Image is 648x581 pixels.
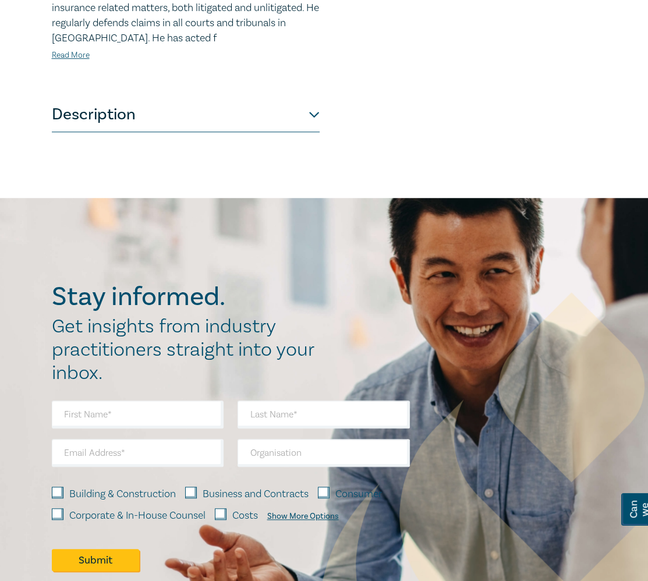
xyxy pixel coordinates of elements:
button: Description [52,97,320,132]
label: Consumer [335,487,382,502]
h2: Stay informed. [52,282,327,312]
label: Costs [232,508,258,523]
a: Read More [52,50,90,61]
div: Show More Options [267,512,339,521]
label: Business and Contracts [203,487,309,502]
input: Last Name* [238,401,410,428]
label: Corporate & In-House Counsel [69,508,206,523]
button: Submit [52,549,139,571]
label: Building & Construction [69,487,176,502]
h2: Get insights from industry practitioners straight into your inbox. [52,315,327,385]
input: First Name* [52,401,224,428]
input: Organisation [238,439,410,467]
input: Email Address* [52,439,224,467]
